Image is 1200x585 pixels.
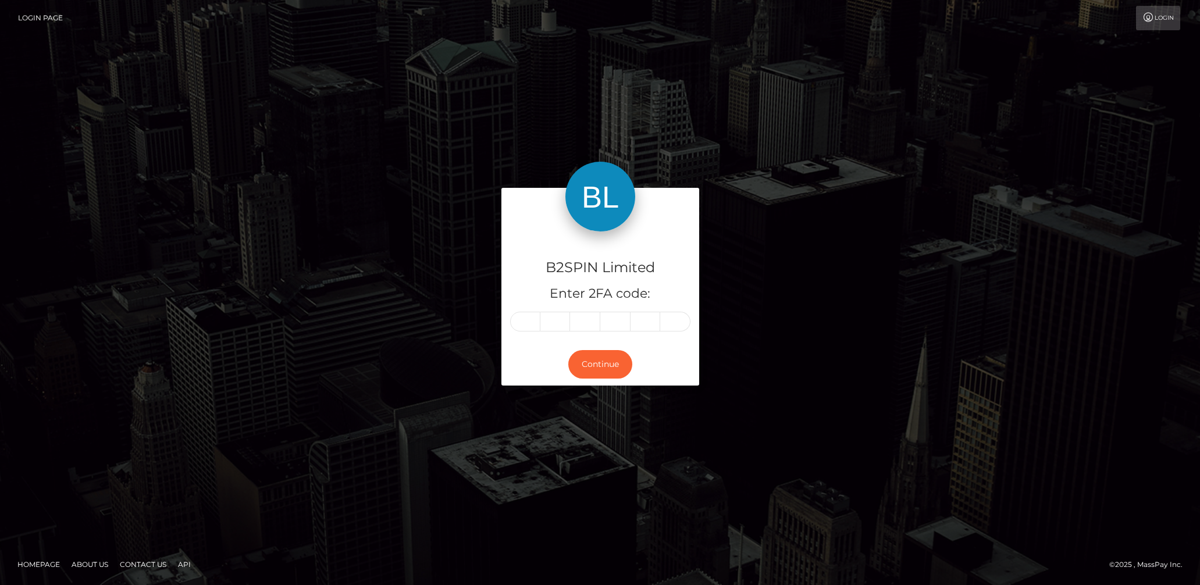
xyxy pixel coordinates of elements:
a: API [173,555,195,573]
img: B2SPIN Limited [565,162,635,231]
a: Contact Us [115,555,171,573]
h5: Enter 2FA code: [510,285,690,303]
div: © 2025 , MassPay Inc. [1109,558,1191,571]
a: About Us [67,555,113,573]
h4: B2SPIN Limited [510,258,690,278]
a: Homepage [13,555,65,573]
button: Continue [568,350,632,379]
a: Login Page [18,6,63,30]
a: Login [1136,6,1180,30]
